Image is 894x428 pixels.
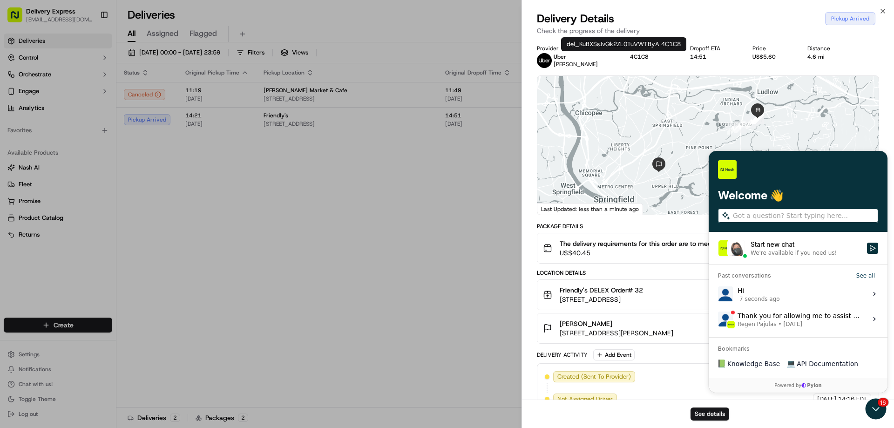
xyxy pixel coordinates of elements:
div: Provider [537,45,615,52]
button: Open customer support [1,1,22,22]
div: We're available if you need us! [42,98,128,106]
span: Delivery Details [537,11,614,26]
a: 💻API Documentation [75,204,153,221]
div: 14:51 [690,53,738,61]
img: 1756434665150-4e636765-6d04-44f2-b13a-1d7bbed723a0 [20,89,36,106]
button: Friendly's DELEX Order# 32[STREET_ADDRESS]14:21[DATE] [537,280,879,310]
span: The delivery requirements for this order are to meet with customer and hand them the food and do ... [560,239,858,248]
div: Delivery Activity [537,351,588,359]
img: Regen Pajulas [9,161,24,176]
p: Welcome 👋 [9,37,169,52]
input: Got a question? Start typing here... [24,60,168,70]
div: Price [752,45,793,52]
span: 14:16 EDT [838,373,867,381]
img: Nash [9,9,28,28]
span: Not Assigned Driver [557,395,613,403]
button: Start new chat [158,92,169,103]
span: 14:16 EDT [838,395,867,403]
button: Map camera controls [855,185,874,204]
span: • [70,170,73,177]
div: 2 [734,121,746,133]
div: Package Details [537,223,879,230]
p: Uber [554,53,598,61]
span: Pylon [93,231,113,238]
img: Google [540,203,570,215]
button: [PERSON_NAME][STREET_ADDRESS][PERSON_NAME]14:51[DATE] [537,313,879,343]
span: [DATE] [842,328,862,338]
a: 📗Knowledge Base [6,204,75,221]
p: Check the progress of the delivery [537,26,879,35]
span: [DATE] [817,373,836,381]
span: Map data ©2025 Google [764,209,814,214]
div: Dropoff ETA [690,45,738,52]
img: uber-new-logo.jpeg [537,53,552,68]
button: Keyboard shortcuts [718,208,758,215]
img: 1736555255976-a54dd68f-1ca7-489b-9aae-adbdc363a1c4 [19,170,26,177]
div: US$5.60 [752,53,793,61]
div: del_KuBXSsJvQk2ZL0TuVWTByA 4C1C8 [561,37,686,51]
span: Regen Pajulas [29,170,68,177]
button: See details [691,408,729,421]
span: [DATE] [842,295,862,304]
span: 14:21 [842,285,862,295]
span: Created (Sent To Provider) [557,373,631,381]
div: Past conversations [9,121,62,129]
div: Last Updated: less than a minute ago [537,203,643,215]
a: Open this area in Google Maps (opens a new window) [540,203,570,215]
span: 7 seconds ago [31,144,71,152]
div: 1 [727,122,739,135]
span: Knowledge Base [19,208,71,217]
div: 💻 [79,209,86,217]
button: 4C1C8 [630,53,649,61]
span: API Documentation [88,208,149,217]
button: The delivery requirements for this order are to meet with customer and hand them the food and do ... [537,233,879,263]
span: [STREET_ADDRESS][PERSON_NAME] [560,328,673,338]
span: [PERSON_NAME] [554,61,598,68]
span: US$40.45 [560,248,858,258]
a: Powered byPylon [66,231,113,238]
div: Start new chat [42,89,153,98]
button: Add Event [593,349,635,360]
span: [STREET_ADDRESS] [560,295,643,304]
a: Report a map error [839,209,876,214]
img: 1736555255976-a54dd68f-1ca7-489b-9aae-adbdc363a1c4 [9,89,26,106]
div: 4.6 mi [807,53,847,61]
div: 📗 [9,209,17,217]
span: Friendly's DELEX Order# 32 [560,285,643,295]
div: Location Details [537,269,879,277]
span: 14:51 [842,319,862,328]
button: See all [144,119,169,130]
div: Distance [807,45,847,52]
div: 3 [745,116,758,128]
span: [DATE] [817,395,836,403]
span: [DATE] [75,170,94,177]
a: Terms (opens in new tab) [820,209,833,214]
span: [PERSON_NAME] [560,319,612,328]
